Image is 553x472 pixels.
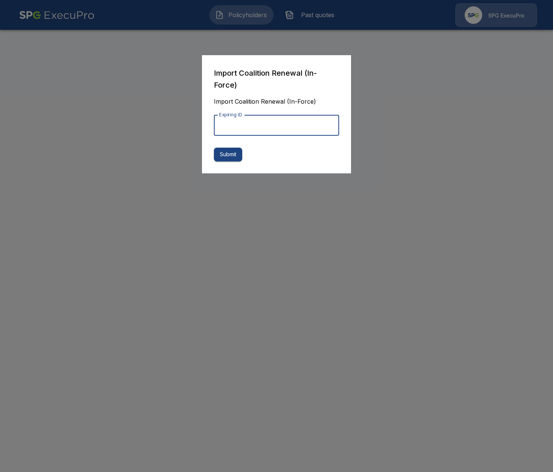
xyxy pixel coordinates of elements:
h6: Import Coalition Renewal (In-Force) [214,67,339,91]
button: Submit [214,148,242,161]
label: Expiring ID [219,111,242,118]
p: Import Coalition Renewal (In-Force) [214,97,339,106]
iframe: Chat Widget [516,436,553,472]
